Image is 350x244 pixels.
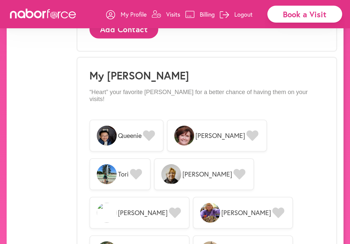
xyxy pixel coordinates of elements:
[118,170,129,178] span: Tori
[174,126,194,146] img: BrmocaWSRJSpOZ8QaKBQ
[185,4,215,24] a: Billing
[152,4,180,24] a: Visits
[97,164,117,184] img: VVz92U7BTkCtB5MAJUl2
[118,209,168,217] span: [PERSON_NAME]
[161,164,181,184] img: lTsDzUqgSHSE4Q98kGbS
[118,132,142,140] span: Queenie
[89,20,158,38] button: Add Contact
[267,6,342,23] div: Book a Visit
[220,4,253,24] a: Logout
[97,203,117,223] img: QIjskSxWRmx1YTd5a7WW
[89,89,324,103] p: “Heart” your favorite [PERSON_NAME] for a better chance of having them on your visits!
[234,10,253,18] p: Logout
[195,132,245,140] span: [PERSON_NAME]
[200,203,220,223] img: XozwWOKeSgCBAGBNHZc7
[121,10,147,18] p: My Profile
[221,209,271,217] span: [PERSON_NAME]
[97,126,117,146] img: 8tuXg66BSmiUmoUQvyCt
[200,10,215,18] p: Billing
[166,10,180,18] p: Visits
[106,4,147,24] a: My Profile
[89,69,324,82] h1: My [PERSON_NAME]
[182,170,232,178] span: [PERSON_NAME]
